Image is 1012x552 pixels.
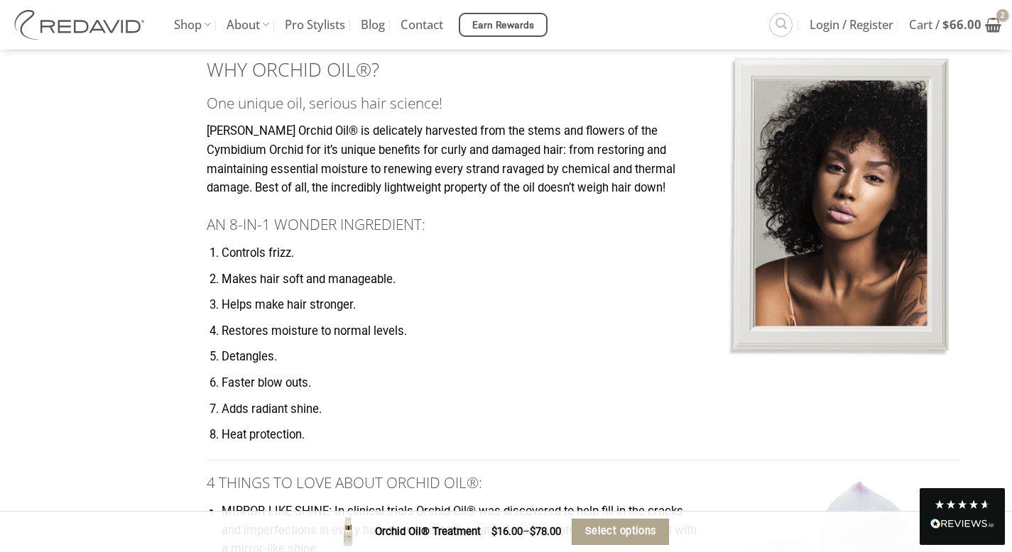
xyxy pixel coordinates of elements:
[491,525,523,538] bdi: 16.00
[222,426,960,445] li: Heat protection.
[332,516,364,548] img: REDAVID Orchid Oil Treatment 90ml
[909,7,981,43] span: Cart /
[459,13,548,37] a: Earn Rewards
[222,322,960,341] li: Restores moisture to normal levels.
[472,18,535,33] span: Earn Rewards
[942,16,950,33] span: $
[207,92,961,115] h3: One unique oil, serious hair science!
[207,57,961,82] h2: WHY ORCHID OIL®?
[222,244,960,263] li: Controls frizz.
[920,488,1005,545] div: Read All Reviews
[572,519,669,545] button: Select options
[530,525,535,538] span: $
[769,13,793,36] a: Search
[530,525,561,538] bdi: 78.00
[222,348,960,367] li: Detangles.
[207,213,961,236] h3: AN 8-IN-1 WONDER INGREDIENT:
[491,525,497,538] span: $
[222,296,960,315] li: Helps make hair stronger.
[930,516,994,534] div: Read All Reviews
[585,523,656,539] span: Select options
[222,400,960,419] li: Adds radiant shine.
[375,525,481,538] strong: Orchid Oil® Treatment
[930,519,994,529] img: REVIEWS.io
[523,524,530,541] span: –
[810,7,893,43] span: Login / Register
[934,499,991,510] div: 4.9 Stars
[222,374,960,393] li: Faster blow outs.
[207,471,961,495] h3: 4 THINGS TO LOVE ABOUT ORCHID OIL®:
[942,16,981,33] bdi: 66.00
[11,10,153,40] img: REDAVID Salon Products | United States
[222,270,960,289] li: Makes hair soft and manageable.
[207,122,961,198] p: [PERSON_NAME] Orchid Oil® is delicately harvested from the stems and flowers of the Cymbidium Orc...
